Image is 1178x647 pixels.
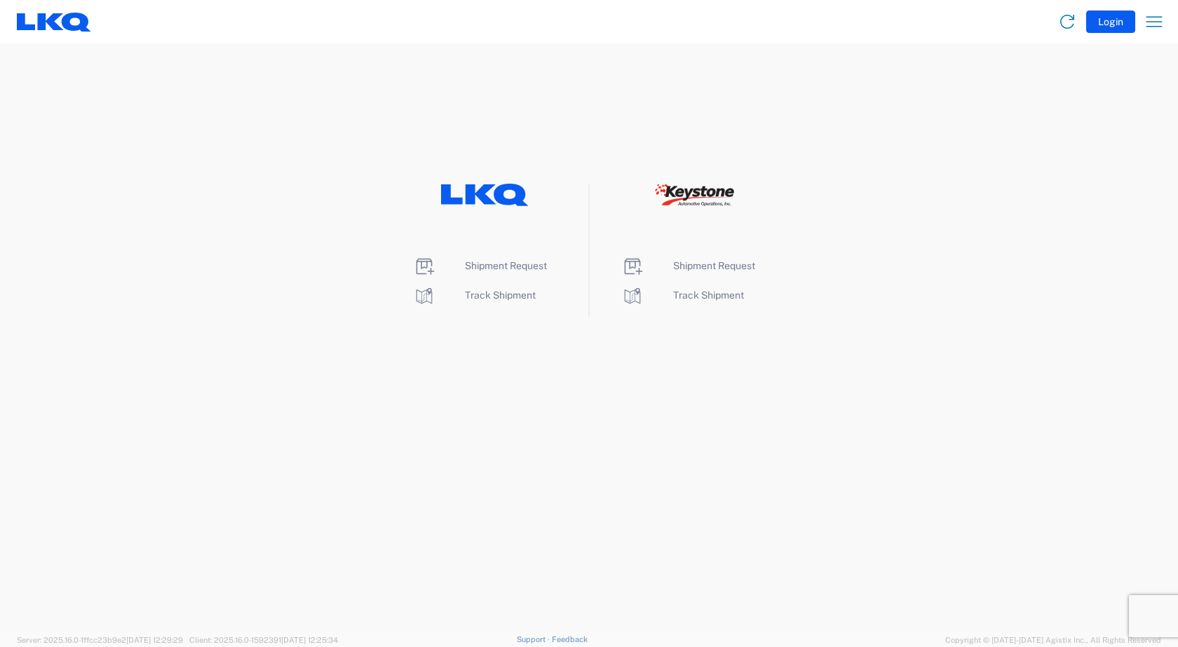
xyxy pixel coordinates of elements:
span: Client: 2025.16.0-1592391 [189,636,338,644]
a: Track Shipment [621,290,744,301]
span: Shipment Request [465,260,547,271]
span: Copyright © [DATE]-[DATE] Agistix Inc., All Rights Reserved [945,634,1161,646]
span: Shipment Request [673,260,755,271]
a: Track Shipment [413,290,536,301]
a: Shipment Request [621,260,755,271]
a: Shipment Request [413,260,547,271]
span: Track Shipment [465,290,536,301]
button: Login [1086,11,1135,33]
span: Server: 2025.16.0-1ffcc23b9e2 [17,636,183,644]
span: Track Shipment [673,290,744,301]
span: [DATE] 12:29:29 [126,636,183,644]
span: [DATE] 12:25:34 [281,636,338,644]
a: Feedback [552,635,588,643]
a: Support [517,635,552,643]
